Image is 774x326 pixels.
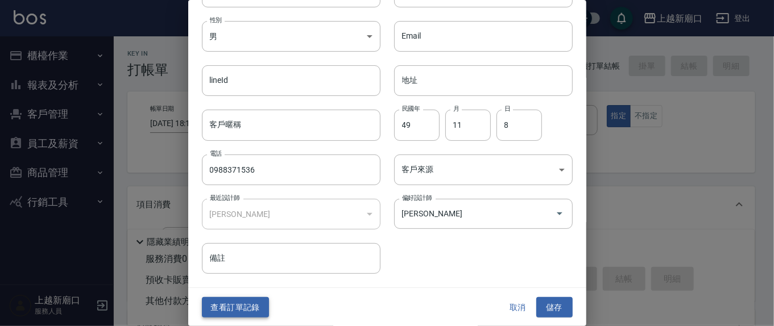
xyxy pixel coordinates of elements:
[551,204,569,223] button: Open
[504,105,510,113] label: 日
[536,297,573,318] button: 儲存
[202,297,269,318] button: 查看訂單記錄
[202,199,380,229] div: [PERSON_NAME]
[210,16,222,24] label: 性別
[500,297,536,318] button: 取消
[402,194,432,202] label: 偏好設計師
[402,105,420,113] label: 民國年
[453,105,459,113] label: 月
[210,149,222,158] label: 電話
[210,194,239,202] label: 最近設計師
[202,21,380,52] div: 男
